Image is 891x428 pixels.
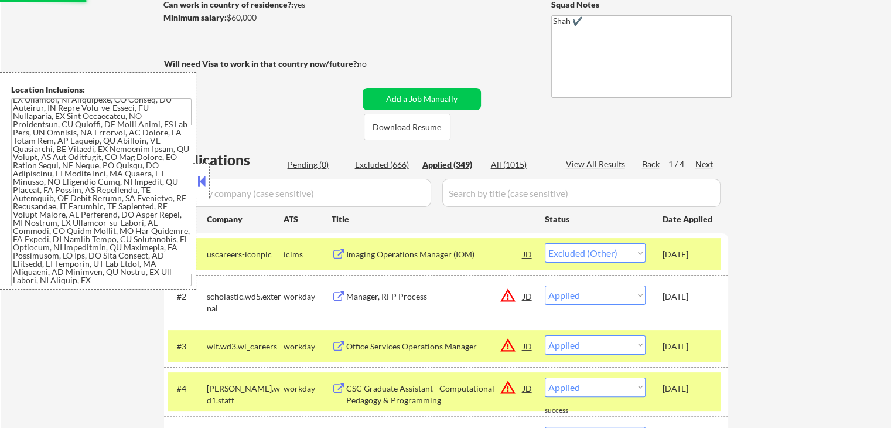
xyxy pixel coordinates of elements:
[500,379,516,396] button: warning_amber
[663,213,714,225] div: Date Applied
[177,291,197,303] div: #2
[177,341,197,352] div: #3
[284,291,332,303] div: workday
[522,243,534,264] div: JD
[207,291,284,314] div: scholastic.wd5.external
[695,158,714,170] div: Next
[177,383,197,395] div: #4
[332,213,534,225] div: Title
[288,159,346,171] div: Pending (0)
[642,158,661,170] div: Back
[11,84,192,96] div: Location Inclusions:
[422,159,481,171] div: Applied (349)
[284,341,332,352] div: workday
[522,335,534,356] div: JD
[346,249,523,260] div: Imaging Operations Manager (IOM)
[663,291,714,303] div: [DATE]
[522,286,534,307] div: JD
[163,12,227,22] strong: Minimum salary:
[364,114,450,140] button: Download Resume
[346,383,523,406] div: CSC Graduate Assistant - Computational Pedagogy & Programming
[207,383,284,406] div: [PERSON_NAME].wd1.staff
[522,378,534,399] div: JD
[163,12,359,23] div: $60,000
[284,383,332,395] div: workday
[668,158,695,170] div: 1 / 4
[357,58,391,70] div: no
[355,159,414,171] div: Excluded (666)
[663,383,714,395] div: [DATE]
[168,179,431,207] input: Search by company (case sensitive)
[164,59,359,69] strong: Will need Visa to work in that country now/future?:
[346,291,523,303] div: Manager, RFP Process
[663,249,714,260] div: [DATE]
[363,88,481,110] button: Add a Job Manually
[491,159,549,171] div: All (1015)
[663,341,714,352] div: [DATE]
[346,341,523,352] div: Office Services Operations Manager
[207,249,284,260] div: uscareers-iconplc
[284,249,332,260] div: icims
[566,158,629,170] div: View All Results
[207,341,284,352] div: wlt.wd3.wl_careers
[284,213,332,225] div: ATS
[545,208,646,229] div: Status
[168,153,284,167] div: Applications
[500,337,516,354] button: warning_amber
[442,179,721,207] input: Search by title (case sensitive)
[500,287,516,304] button: warning_amber
[207,213,284,225] div: Company
[545,406,592,416] div: success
